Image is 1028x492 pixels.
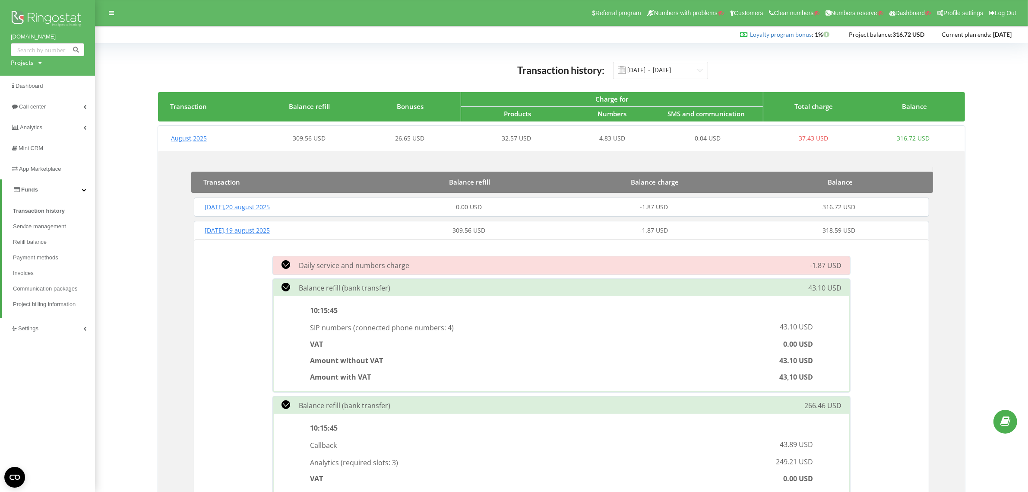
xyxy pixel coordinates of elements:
[828,178,853,186] span: Balance
[993,31,1012,38] strong: [DATE]
[13,284,78,293] span: Communication packages
[21,186,38,193] span: Funds
[18,325,38,332] span: Settings
[595,10,641,16] span: Referral program
[598,109,626,118] span: Numbers
[750,31,813,38] span: :
[897,134,930,142] span: 316.72 USD
[13,297,95,312] a: Project billing information
[171,134,207,142] span: August , 2025
[205,203,270,211] span: [DATE] , 20 august 2025
[822,226,855,234] span: 318.59 USD
[310,457,341,467] span: Analytics
[810,261,841,270] span: -1.87 USD
[504,109,531,118] span: Products
[19,166,61,172] span: App Marketplace
[631,178,679,186] span: Balance charge
[13,253,58,262] span: Payment methods
[892,31,924,38] strong: 316.72 USD
[452,226,485,234] span: 309.56 USD
[783,474,813,483] span: 0.00 USD
[667,109,745,118] span: SMS and сommunication
[456,203,482,211] span: 0.00 USD
[780,440,813,449] span: 43.89 USD
[13,203,95,219] a: Transaction history
[341,457,343,467] span: (
[397,102,424,111] span: Bonuses
[13,250,95,265] a: Payment methods
[13,269,34,278] span: Invoices
[794,102,833,111] span: Total charge
[13,234,95,250] a: Refill balance
[943,10,983,16] span: Profile settings
[2,179,95,200] a: Funds
[895,10,925,16] span: Dashboard
[804,401,841,410] span: 266.46 USD
[11,32,84,41] a: [DOMAIN_NAME]
[310,441,338,450] span: Callback
[640,203,668,211] span: -1.87 USD
[500,134,531,142] span: -32.57 USD
[815,31,832,38] strong: 1%
[343,457,390,467] span: required slots:
[293,134,326,142] span: 309.56 USD
[779,356,813,365] span: 43.10 USD
[299,283,390,293] span: Balance refill (bank transfer)
[774,10,814,16] span: Clear numbers
[16,83,43,89] span: Dashboard
[299,401,390,410] span: Balance refill (bank transfer)
[13,238,47,246] span: Refill balance
[299,261,409,270] span: Daily service and numbers charge
[13,300,76,309] span: Project billing information
[310,474,323,483] span: VAT
[776,457,813,466] span: 249.21 USD
[203,178,240,186] span: Transaction
[310,339,323,349] span: VAT
[11,58,33,67] div: Projects
[779,372,813,382] span: 43,10 USD
[517,64,604,76] span: Transaction history:
[849,31,892,38] span: Project balance:
[13,265,95,281] a: Invoices
[11,43,84,56] input: Search by number
[392,457,398,467] span: 3 )
[595,95,628,103] span: Charge for
[640,226,668,234] span: -1.87 USD
[448,323,454,332] span: 4 )
[355,323,446,332] span: connected phone numbers:
[4,467,25,488] button: Open CMP widget
[13,207,65,215] span: Transaction history
[310,306,338,315] span: 10:15:45
[20,124,42,131] span: Analytics
[734,10,763,16] span: Customers
[310,356,383,365] span: Amount without VAT
[822,203,855,211] span: 316.72 USD
[310,423,338,433] span: 10:15:45
[170,102,207,111] span: Transaction
[19,103,46,110] span: Call center
[13,222,66,231] span: Service management
[783,339,813,349] span: 0.00 USD
[942,31,992,38] span: Current plan ends:
[395,134,424,142] span: 26.65 USD
[11,9,84,30] img: Ringostat logo
[289,102,330,111] span: Balance refill
[310,372,371,382] span: Amount with VAT
[995,10,1016,16] span: Log Out
[13,219,95,234] a: Service management
[693,134,721,142] span: -0.04 USD
[597,134,625,142] span: -4.83 USD
[353,323,355,332] span: (
[19,145,43,151] span: Mini CRM
[831,10,877,16] span: Numbers reserve
[310,323,353,332] span: SIP numbers
[780,322,813,332] span: 43.10 USD
[449,178,490,186] span: Balance refill
[902,102,927,111] span: Balance
[797,134,828,142] span: -37.43 USD
[750,31,812,38] a: Loyalty program bonus
[654,10,718,16] span: Numbers with problems
[13,281,95,297] a: Communication packages
[205,226,270,234] span: [DATE] , 19 august 2025
[808,283,841,293] span: 43.10 USD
